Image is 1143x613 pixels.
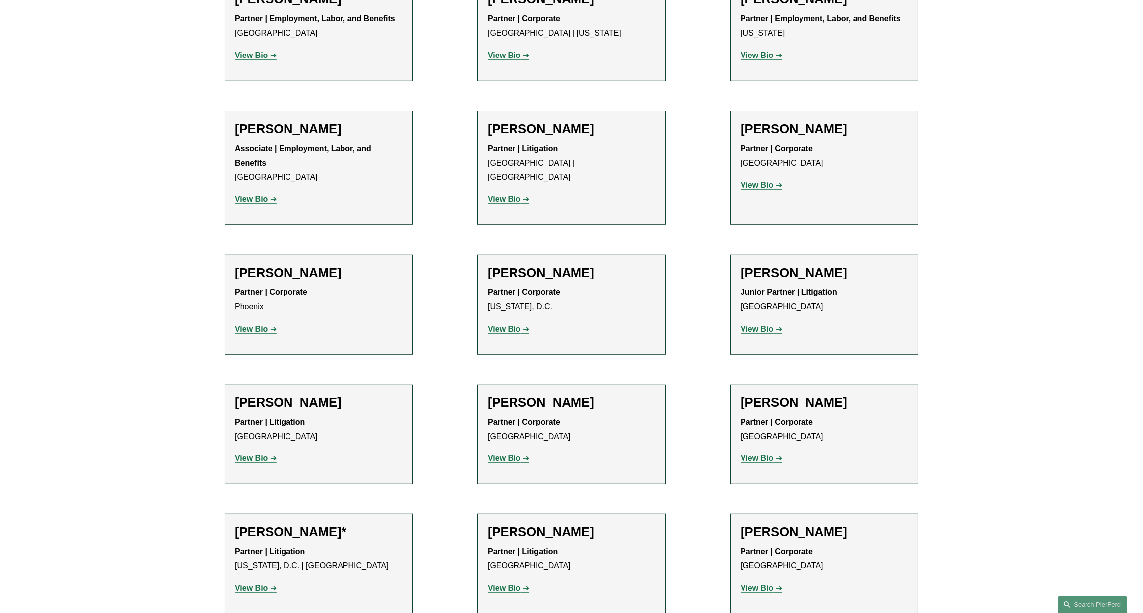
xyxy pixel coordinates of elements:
p: [US_STATE], D.C. [488,285,655,314]
p: [GEOGRAPHIC_DATA] [488,415,655,444]
strong: View Bio [488,51,520,59]
strong: Partner | Corporate [741,144,813,153]
strong: View Bio [235,51,268,59]
a: View Bio [488,325,529,333]
p: [GEOGRAPHIC_DATA] [741,415,908,444]
a: View Bio [235,584,277,592]
strong: Partner | Employment, Labor, and Benefits [235,14,395,23]
strong: Partner | Corporate [235,288,307,296]
a: View Bio [741,584,782,592]
strong: View Bio [741,584,773,592]
strong: View Bio [235,584,268,592]
h2: [PERSON_NAME] [488,395,655,410]
strong: View Bio [235,325,268,333]
h2: [PERSON_NAME] [488,265,655,280]
a: View Bio [235,51,277,59]
p: Phoenix [235,285,402,314]
p: [GEOGRAPHIC_DATA] | [US_STATE] [488,12,655,41]
strong: View Bio [488,584,520,592]
h2: [PERSON_NAME] [741,524,908,540]
strong: Partner | Corporate [488,288,560,296]
a: View Bio [235,195,277,203]
strong: Partner | Corporate [741,418,813,426]
strong: View Bio [741,325,773,333]
strong: View Bio [741,51,773,59]
a: View Bio [741,454,782,462]
p: [GEOGRAPHIC_DATA] | [GEOGRAPHIC_DATA] [488,142,655,184]
a: View Bio [488,454,529,462]
strong: Partner | Corporate [488,14,560,23]
p: [GEOGRAPHIC_DATA] [235,415,402,444]
a: View Bio [741,325,782,333]
strong: View Bio [488,454,520,462]
h2: [PERSON_NAME] [235,265,402,280]
h2: [PERSON_NAME]* [235,524,402,540]
a: View Bio [741,51,782,59]
strong: View Bio [235,454,268,462]
strong: Partner | Corporate [488,418,560,426]
a: View Bio [488,584,529,592]
strong: View Bio [488,195,520,203]
strong: Associate | Employment, Labor, and Benefits [235,144,373,167]
h2: [PERSON_NAME] [235,395,402,410]
p: [GEOGRAPHIC_DATA] [741,142,908,170]
h2: [PERSON_NAME] [488,121,655,137]
h2: [PERSON_NAME] [741,121,908,137]
strong: View Bio [741,454,773,462]
h2: [PERSON_NAME] [741,265,908,280]
a: Search this site [1058,596,1127,613]
a: View Bio [488,51,529,59]
strong: View Bio [488,325,520,333]
strong: Partner | Corporate [741,547,813,556]
h2: [PERSON_NAME] [235,121,402,137]
p: [GEOGRAPHIC_DATA] [741,285,908,314]
p: [US_STATE] [741,12,908,41]
p: [GEOGRAPHIC_DATA] [235,142,402,184]
p: [GEOGRAPHIC_DATA] [235,12,402,41]
a: View Bio [488,195,529,203]
p: [GEOGRAPHIC_DATA] [741,545,908,573]
h2: [PERSON_NAME] [741,395,908,410]
a: View Bio [741,181,782,189]
p: [US_STATE], D.C. | [GEOGRAPHIC_DATA] [235,545,402,573]
strong: View Bio [235,195,268,203]
p: [GEOGRAPHIC_DATA] [488,545,655,573]
h2: [PERSON_NAME] [488,524,655,540]
strong: Partner | Litigation [488,144,558,153]
strong: Partner | Litigation [488,547,558,556]
strong: Junior Partner | Litigation [741,288,837,296]
strong: Partner | Litigation [235,547,305,556]
a: View Bio [235,454,277,462]
a: View Bio [235,325,277,333]
strong: Partner | Employment, Labor, and Benefits [741,14,901,23]
strong: Partner | Litigation [235,418,305,426]
strong: View Bio [741,181,773,189]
